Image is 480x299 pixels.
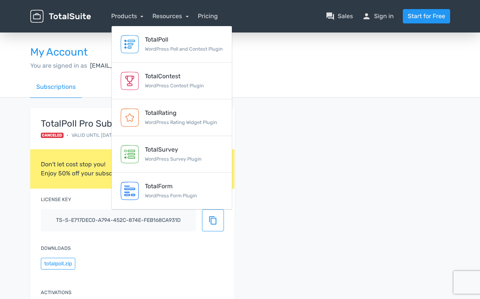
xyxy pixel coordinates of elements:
[145,193,197,198] small: WordPress Form Plugin
[208,216,217,225] span: content_copy
[41,196,71,203] label: License key
[403,9,450,23] a: Start for Free
[145,83,204,88] small: WordPress Contest Plugin
[145,119,217,125] small: WordPress Rating Widget Plugin
[112,26,232,63] a: TotalPoll WordPress Poll and Contest Plugin
[41,258,75,270] button: totalpoll.zip
[41,119,149,129] strong: TotalPoll Pro Subscription
[71,132,116,139] span: Valid until [DATE]
[326,12,353,21] a: question_answerSales
[41,133,64,138] span: Canceled
[145,108,217,118] div: TotalRating
[145,46,223,52] small: WordPress Poll and Contest Plugin
[41,160,160,178] div: Don't let cost stop you! Enjoy 50% off your subscription renewals.
[121,145,139,163] img: TotalSurvey
[121,35,139,53] img: TotalPoll
[202,209,224,231] button: content_copy
[41,245,71,252] label: Downloads
[121,182,139,200] img: TotalForm
[145,35,223,44] div: TotalPoll
[112,63,232,99] a: TotalContest WordPress Contest Plugin
[30,10,91,23] img: TotalSuite for WordPress
[111,12,144,20] a: Products
[112,99,232,136] a: TotalRating WordPress Rating Widget Plugin
[121,72,139,90] img: TotalContest
[362,12,371,21] span: person
[112,173,232,209] a: TotalForm WordPress Form Plugin
[145,72,204,81] div: TotalContest
[67,132,68,139] span: •
[30,46,450,58] h3: My Account
[198,12,218,21] a: Pricing
[145,182,197,191] div: TotalForm
[152,12,189,20] a: Resources
[30,62,87,69] span: You are signed in as
[145,156,202,162] small: WordPress Survey Plugin
[145,145,202,154] div: TotalSurvey
[41,289,71,296] label: Activations
[30,76,82,98] a: Subscriptions
[112,136,232,173] a: TotalSurvey WordPress Survey Plugin
[121,108,139,127] img: TotalRating
[362,12,394,21] a: personSign in
[326,12,335,21] span: question_answer
[90,62,194,69] span: [EMAIL_ADDRESS][DOMAIN_NAME],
